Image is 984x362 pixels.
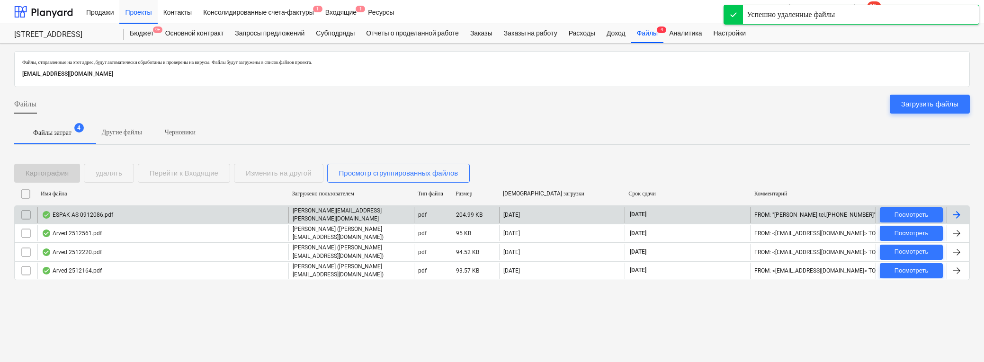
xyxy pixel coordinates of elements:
a: Субподряды [310,24,360,43]
span: 9+ [153,26,162,33]
a: Аналитика [663,24,707,43]
p: Файлы затрат [33,128,72,138]
button: Посмотреть [880,207,943,222]
div: [DATE] [503,267,520,274]
a: Основной контракт [160,24,230,43]
p: Другие файлы [102,127,142,137]
a: Расходы [563,24,601,43]
span: Файлы [14,98,36,110]
a: Доход [601,24,631,43]
div: ESPAK AS 0912086.pdf [42,211,113,219]
p: [PERSON_NAME] ([PERSON_NAME][EMAIL_ADDRESS][DOMAIN_NAME]) [293,225,410,241]
div: Arved 2512220.pdf [42,248,102,256]
div: Комментарий [754,190,872,197]
div: Arved 2512164.pdf [42,267,102,274]
div: OCR завершено [42,248,51,256]
p: [EMAIL_ADDRESS][DOMAIN_NAME] [22,69,962,79]
a: Заказы на работу [498,24,563,43]
span: [DATE] [629,266,647,274]
span: 1 [313,6,322,12]
button: Посмотреть [880,226,943,241]
span: 4 [74,123,84,132]
div: Имя файла [41,190,285,197]
div: OCR завершено [42,267,51,274]
a: Запросы предложений [229,24,310,43]
p: Черновики [165,127,196,137]
a: Бюджет9+ [124,24,160,43]
div: pdf [418,249,427,256]
a: Заказы [465,24,498,43]
button: Посмотреть [880,263,943,278]
div: 204.99 KB [456,212,483,218]
div: [DATE] [503,212,520,218]
div: Посмотреть [895,210,929,221]
div: pdf [418,230,427,237]
div: Срок сдачи [628,190,746,197]
a: Отчеты о проделанной работе [360,24,465,43]
p: Файлы, отправленные на этот адрес, будут автоматически обработаны и проверены на вирусы. Файлы бу... [22,59,962,65]
a: Настройки [707,24,751,43]
div: Загрузить файлы [901,98,958,110]
div: Тип файла [418,190,448,197]
div: Размер [456,190,495,197]
button: Загрузить файлы [890,95,970,114]
div: OCR завершено [42,230,51,237]
div: Файлы [631,24,663,43]
span: 4 [657,26,666,33]
p: [PERSON_NAME] ([PERSON_NAME][EMAIL_ADDRESS][DOMAIN_NAME]) [293,244,410,260]
span: 1 [356,6,365,12]
div: Бюджет [124,24,160,43]
button: Просмотр сгруппированных файлов [327,164,470,183]
div: Просмотр сгруппированных файлов [339,167,458,179]
span: [DATE] [629,230,647,238]
div: [STREET_ADDRESS] [14,30,113,40]
div: Посмотреть [895,265,929,276]
div: Успешно удаленные файлы [747,9,835,20]
div: Arved 2512561.pdf [42,230,102,237]
div: [DEMOGRAPHIC_DATA] загрузки [503,190,621,197]
p: [PERSON_NAME] ([PERSON_NAME][EMAIL_ADDRESS][DOMAIN_NAME]) [293,263,410,279]
p: [PERSON_NAME][EMAIL_ADDRESS][PERSON_NAME][DOMAIN_NAME] [293,207,410,223]
div: 95 KB [456,230,471,237]
div: OCR завершено [42,211,51,219]
span: [DATE] [629,211,647,219]
span: [DATE] [629,248,647,256]
button: Посмотреть [880,245,943,260]
div: 94.52 KB [456,249,479,256]
div: pdf [418,212,427,218]
div: [DATE] [503,230,520,237]
div: [DATE] [503,249,520,256]
div: Загружено пользователем [292,190,410,197]
div: pdf [418,267,427,274]
div: Посмотреть [895,228,929,239]
div: 93.57 KB [456,267,479,274]
a: Файлы4 [631,24,663,43]
div: Посмотреть [895,247,929,257]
